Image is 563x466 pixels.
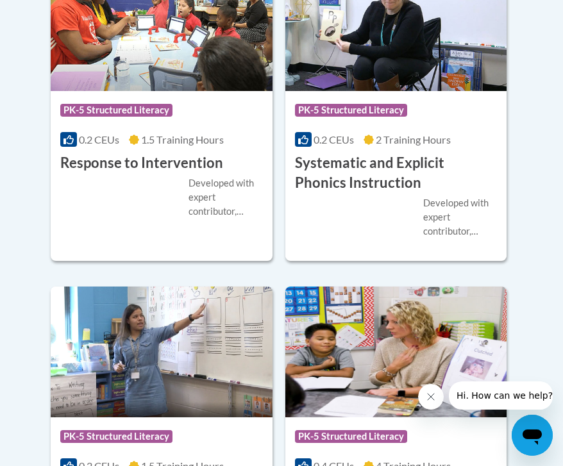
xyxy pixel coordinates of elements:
[79,133,119,146] span: 0.2 CEUs
[295,153,498,193] h3: Systematic and Explicit Phonics Instruction
[418,384,444,410] iframe: Close message
[314,133,354,146] span: 0.2 CEUs
[60,104,172,117] span: PK-5 Structured Literacy
[512,415,553,456] iframe: Button to launch messaging window
[295,104,407,117] span: PK-5 Structured Literacy
[376,133,451,146] span: 2 Training Hours
[141,133,224,146] span: 1.5 Training Hours
[189,176,263,219] div: Developed with expert contributor, [PERSON_NAME] of The [US_STATE][GEOGRAPHIC_DATA]. Through this...
[295,430,407,443] span: PK-5 Structured Literacy
[51,287,273,417] img: Course Logo
[423,196,498,238] div: Developed with expert contributor, [PERSON_NAME], Reading Teacherʹs Top Ten Tools. In this course...
[60,153,223,173] h3: Response to Intervention
[60,430,172,443] span: PK-5 Structured Literacy
[449,381,553,410] iframe: Message from company
[285,287,507,417] img: Course Logo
